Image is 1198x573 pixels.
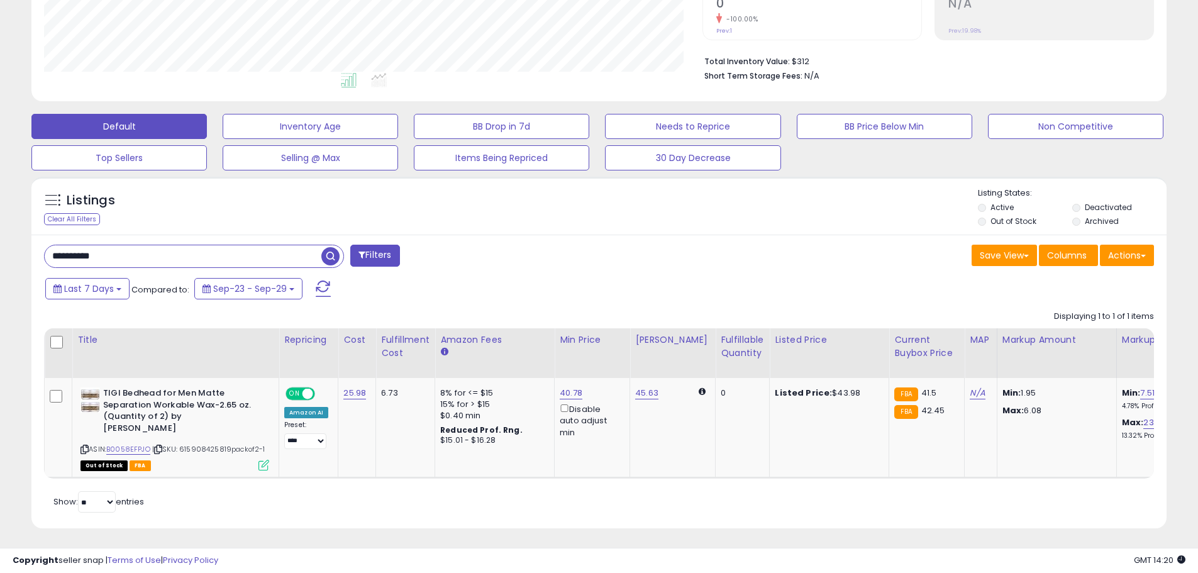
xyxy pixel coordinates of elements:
[1085,202,1132,213] label: Deactivated
[103,387,256,437] b: TIGI Bedhead for Men Matte Separation Workable Wax-2.65 oz. (Quantity of 2) by [PERSON_NAME]
[213,282,287,295] span: Sep-23 - Sep-29
[894,333,959,360] div: Current Buybox Price
[45,278,130,299] button: Last 7 Days
[635,333,710,347] div: [PERSON_NAME]
[560,333,624,347] div: Min Price
[921,404,945,416] span: 42.45
[716,27,732,35] small: Prev: 1
[440,347,448,358] small: Amazon Fees.
[1085,216,1119,226] label: Archived
[13,555,218,567] div: seller snap | |
[440,425,523,435] b: Reduced Prof. Rng.
[1002,333,1111,347] div: Markup Amount
[722,14,758,24] small: -100.00%
[1047,249,1087,262] span: Columns
[970,387,985,399] a: N/A
[31,145,207,170] button: Top Sellers
[704,53,1145,68] li: $312
[31,114,207,139] button: Default
[560,387,582,399] a: 40.78
[223,114,398,139] button: Inventory Age
[990,216,1036,226] label: Out of Stock
[797,114,972,139] button: BB Price Below Min
[440,410,545,421] div: $0.40 min
[978,187,1167,199] p: Listing States:
[287,389,302,399] span: ON
[560,402,620,438] div: Disable auto adjust min
[635,387,658,399] a: 45.63
[67,192,115,209] h5: Listings
[414,145,589,170] button: Items Being Repriced
[1122,387,1141,399] b: Min:
[343,333,370,347] div: Cost
[194,278,302,299] button: Sep-23 - Sep-29
[77,333,274,347] div: Title
[894,387,918,401] small: FBA
[284,333,333,347] div: Repricing
[775,333,884,347] div: Listed Price
[381,387,425,399] div: 6.73
[152,444,265,454] span: | SKU: 615908425819packof2-1
[440,333,549,347] div: Amazon Fees
[414,114,589,139] button: BB Drop in 7d
[284,421,328,449] div: Preset:
[80,387,269,469] div: ASIN:
[1002,405,1107,416] p: 6.08
[284,407,328,418] div: Amazon AI
[972,245,1037,266] button: Save View
[948,27,981,35] small: Prev: 19.98%
[1002,387,1021,399] strong: Min:
[80,387,100,413] img: 512ubWMU58L._SL40_.jpg
[775,387,879,399] div: $43.98
[1134,554,1185,566] span: 2025-10-7 14:20 GMT
[605,114,780,139] button: Needs to Reprice
[721,333,764,360] div: Fulfillable Quantity
[775,387,832,399] b: Listed Price:
[106,444,150,455] a: B0058EFPJO
[440,435,545,446] div: $15.01 - $16.28
[343,387,366,399] a: 25.98
[704,56,790,67] b: Total Inventory Value:
[131,284,189,296] span: Compared to:
[53,496,144,508] span: Show: entries
[970,333,991,347] div: MAP
[1054,311,1154,323] div: Displaying 1 to 1 of 1 items
[440,387,545,399] div: 8% for <= $15
[1039,245,1098,266] button: Columns
[440,399,545,410] div: 15% for > $15
[988,114,1163,139] button: Non Competitive
[1143,416,1167,429] a: 23.40
[223,145,398,170] button: Selling @ Max
[721,387,760,399] div: 0
[1002,387,1107,399] p: 1.95
[894,405,918,419] small: FBA
[80,460,128,471] span: All listings that are currently out of stock and unavailable for purchase on Amazon
[130,460,151,471] span: FBA
[605,145,780,170] button: 30 Day Decrease
[1122,416,1144,428] b: Max:
[990,202,1014,213] label: Active
[1100,245,1154,266] button: Actions
[1140,387,1155,399] a: 7.51
[921,387,937,399] span: 41.5
[350,245,399,267] button: Filters
[804,70,819,82] span: N/A
[163,554,218,566] a: Privacy Policy
[44,213,100,225] div: Clear All Filters
[64,282,114,295] span: Last 7 Days
[704,70,802,81] b: Short Term Storage Fees:
[313,389,333,399] span: OFF
[381,333,430,360] div: Fulfillment Cost
[1002,404,1024,416] strong: Max:
[13,554,58,566] strong: Copyright
[108,554,161,566] a: Terms of Use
